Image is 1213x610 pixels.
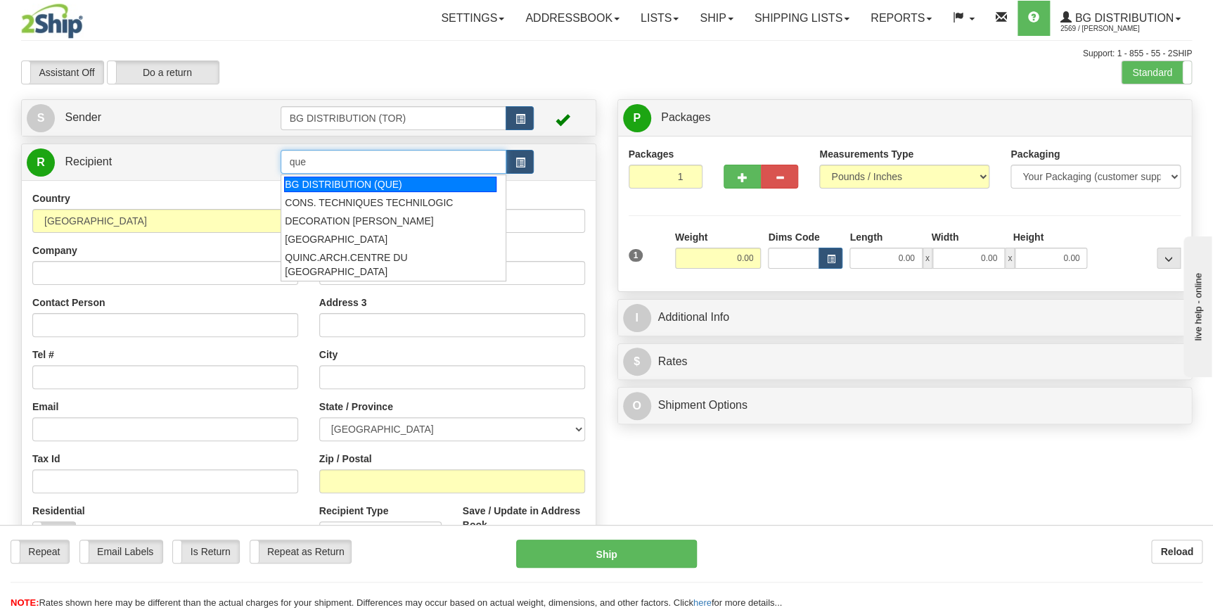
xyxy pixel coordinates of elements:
[629,147,674,161] label: Packages
[27,103,281,132] a: S Sender
[623,391,1187,420] a: OShipment Options
[744,1,860,36] a: Shipping lists
[923,248,932,269] span: x
[285,250,496,279] div: QUINC.ARCH.CENTRE DU [GEOGRAPHIC_DATA]
[32,243,77,258] label: Company
[285,214,496,228] div: DECORATION [PERSON_NAME]
[65,155,112,167] span: Recipient
[281,106,507,130] input: Sender Id
[32,296,105,310] label: Contact Person
[1005,248,1015,269] span: x
[108,61,219,84] label: Do a return
[849,230,883,244] label: Length
[65,111,101,123] span: Sender
[22,61,103,84] label: Assistant Off
[32,348,54,362] label: Tel #
[515,1,630,36] a: Addressbook
[27,148,252,177] a: R Recipient
[32,452,60,466] label: Tax Id
[285,196,496,210] div: CONS. TECHNIQUES TECHNILOGIC
[629,249,643,262] span: 1
[630,1,689,36] a: Lists
[819,147,913,161] label: Measurements Type
[623,104,651,132] span: P
[284,177,496,192] div: BG DISTRIBUTION (QUE)
[21,48,1192,60] div: Support: 1 - 855 - 55 - 2SHIP
[623,103,1187,132] a: P Packages
[319,400,393,414] label: State / Province
[21,4,83,39] img: logo2569.jpg
[623,304,651,332] span: I
[1072,12,1174,24] span: BG Distribution
[623,348,1187,376] a: $Rates
[1060,22,1166,36] span: 2569 / [PERSON_NAME]
[173,540,238,563] label: Is Return
[1181,233,1212,376] iframe: chat widget
[32,400,58,414] label: Email
[1050,1,1191,36] a: BG Distribution 2569 / [PERSON_NAME]
[27,104,55,132] span: S
[1122,61,1191,84] label: Standard
[931,230,958,244] label: Width
[675,230,707,244] label: Weight
[319,348,338,362] label: City
[693,597,712,608] a: here
[1157,248,1181,269] div: ...
[27,148,55,177] span: R
[860,1,942,36] a: Reports
[768,230,819,244] label: Dims Code
[1151,540,1202,564] button: Reload
[11,12,130,23] div: live help - online
[689,1,743,36] a: Ship
[516,540,697,568] button: Ship
[1013,230,1044,244] label: Height
[33,522,75,545] label: No
[319,504,389,518] label: Recipient Type
[281,150,507,174] input: Recipient Id
[32,504,85,518] label: Residential
[11,597,39,608] span: NOTE:
[1010,147,1060,161] label: Packaging
[250,540,351,563] label: Repeat as Return
[463,504,585,532] label: Save / Update in Address Book
[661,111,710,123] span: Packages
[11,540,69,563] label: Repeat
[80,540,162,563] label: Email Labels
[285,232,496,246] div: [GEOGRAPHIC_DATA]
[319,452,372,466] label: Zip / Postal
[623,303,1187,332] a: IAdditional Info
[623,348,651,376] span: $
[430,1,515,36] a: Settings
[319,296,367,310] label: Address 3
[32,191,70,205] label: Country
[1160,546,1193,557] b: Reload
[623,392,651,420] span: O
